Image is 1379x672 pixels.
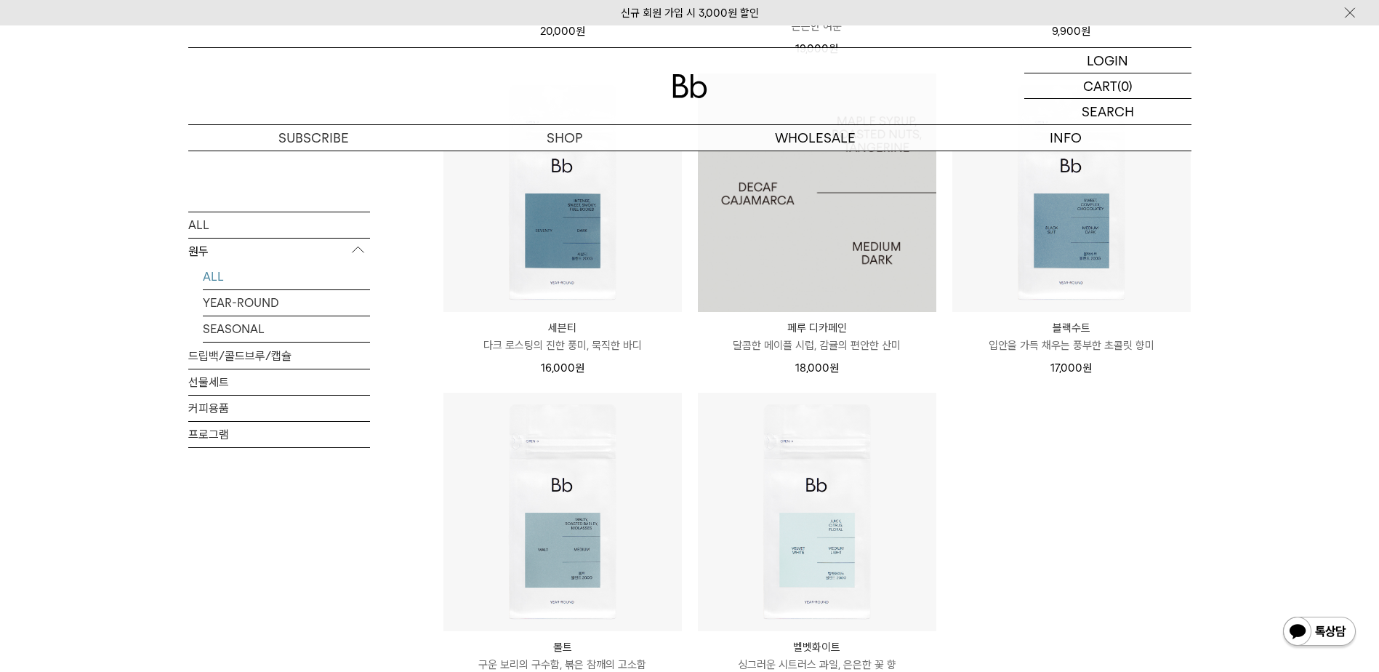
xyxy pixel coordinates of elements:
[443,319,682,354] a: 세븐티 다크 로스팅의 진한 풍미, 묵직한 바디
[1050,361,1092,375] span: 17,000
[1117,73,1133,98] p: (0)
[829,361,839,375] span: 원
[188,421,370,447] a: 프로그램
[621,7,759,20] a: 신규 회원 가입 시 3,000원 할인
[443,393,682,631] img: 몰트
[1282,615,1357,650] img: 카카오톡 채널 1:1 채팅 버튼
[698,73,936,312] img: 1000000082_add2_057.jpg
[698,639,936,656] p: 벨벳화이트
[188,343,370,368] a: 드립백/콜드브루/캡슐
[941,125,1191,151] p: INFO
[188,212,370,237] a: ALL
[1082,361,1092,375] span: 원
[1024,48,1191,73] a: LOGIN
[188,369,370,394] a: 선물세트
[443,73,682,312] img: 세븐티
[443,639,682,656] p: 몰트
[575,361,584,375] span: 원
[439,125,690,151] a: SHOP
[698,319,936,337] p: 페루 디카페인
[188,395,370,420] a: 커피용품
[541,361,584,375] span: 16,000
[952,73,1191,312] img: 블랙수트
[698,319,936,354] a: 페루 디카페인 달콤한 메이플 시럽, 감귤의 편안한 산미
[690,125,941,151] p: WHOLESALE
[952,319,1191,354] a: 블랙수트 입안을 가득 채우는 풍부한 초콜릿 향미
[1083,73,1117,98] p: CART
[203,316,370,341] a: SEASONAL
[698,393,936,631] img: 벨벳화이트
[1082,99,1134,124] p: SEARCH
[952,319,1191,337] p: 블랙수트
[188,125,439,151] a: SUBSCRIBE
[1087,48,1128,73] p: LOGIN
[795,361,839,375] span: 18,000
[672,74,707,98] img: 로고
[203,289,370,315] a: YEAR-ROUND
[443,337,682,354] p: 다크 로스팅의 진한 풍미, 묵직한 바디
[1024,73,1191,99] a: CART (0)
[698,73,936,312] a: 페루 디카페인
[443,319,682,337] p: 세븐티
[203,263,370,289] a: ALL
[698,337,936,354] p: 달콤한 메이플 시럽, 감귤의 편안한 산미
[952,337,1191,354] p: 입안을 가득 채우는 풍부한 초콜릿 향미
[188,238,370,264] p: 원두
